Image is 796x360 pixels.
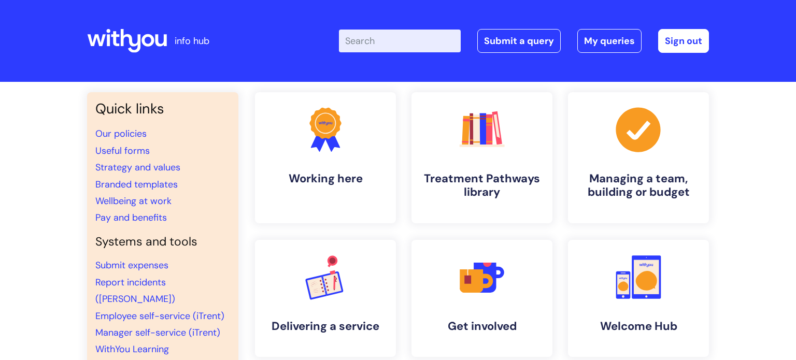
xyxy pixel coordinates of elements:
input: Search [339,30,461,52]
a: Useful forms [95,145,150,157]
a: Managing a team, building or budget [568,92,709,223]
a: Pay and benefits [95,211,167,224]
a: Branded templates [95,178,178,191]
h4: Welcome Hub [576,320,701,333]
h4: Get involved [420,320,544,333]
a: My queries [577,29,642,53]
a: WithYou Learning [95,343,169,355]
a: Treatment Pathways library [411,92,552,223]
a: Wellbeing at work [95,195,172,207]
a: Our policies [95,127,147,140]
h4: Systems and tools [95,235,230,249]
p: info hub [175,33,209,49]
a: Get involved [411,240,552,357]
a: Strategy and values [95,161,180,174]
a: Sign out [658,29,709,53]
a: Working here [255,92,396,223]
h4: Delivering a service [263,320,388,333]
a: Welcome Hub [568,240,709,357]
a: Employee self-service (iTrent) [95,310,224,322]
h4: Managing a team, building or budget [576,172,701,199]
a: Report incidents ([PERSON_NAME]) [95,276,175,305]
a: Delivering a service [255,240,396,357]
h3: Quick links [95,100,230,117]
a: Submit expenses [95,259,168,271]
a: Submit a query [477,29,561,53]
h4: Working here [263,172,388,185]
h4: Treatment Pathways library [420,172,544,199]
div: | - [339,29,709,53]
a: Manager self-service (iTrent) [95,326,220,339]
